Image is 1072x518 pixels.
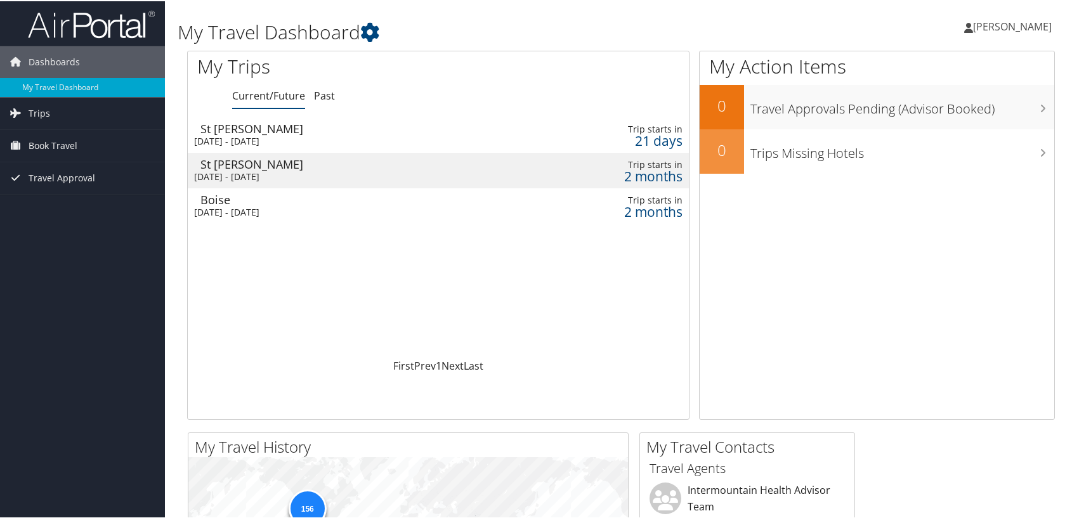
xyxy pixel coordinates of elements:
[197,52,471,79] h1: My Trips
[29,45,80,77] span: Dashboards
[464,358,483,372] a: Last
[194,170,502,181] div: [DATE] - [DATE]
[178,18,769,44] h1: My Travel Dashboard
[700,94,744,115] h2: 0
[964,6,1064,44] a: [PERSON_NAME]
[232,87,305,101] a: Current/Future
[973,18,1052,32] span: [PERSON_NAME]
[562,158,683,169] div: Trip starts in
[700,52,1054,79] h1: My Action Items
[393,358,414,372] a: First
[750,137,1054,161] h3: Trips Missing Hotels
[29,129,77,160] span: Book Travel
[200,157,509,169] div: St [PERSON_NAME]
[700,128,1054,172] a: 0Trips Missing Hotels
[562,205,683,216] div: 2 months
[194,134,502,146] div: [DATE] - [DATE]
[200,193,509,204] div: Boise
[750,93,1054,117] h3: Travel Approvals Pending (Advisor Booked)
[29,96,50,128] span: Trips
[650,458,845,476] h3: Travel Agents
[562,169,683,181] div: 2 months
[700,138,744,160] h2: 0
[436,358,441,372] a: 1
[700,84,1054,128] a: 0Travel Approvals Pending (Advisor Booked)
[562,134,683,145] div: 21 days
[314,87,335,101] a: Past
[29,161,95,193] span: Travel Approval
[441,358,464,372] a: Next
[200,122,509,133] div: St [PERSON_NAME]
[195,435,628,456] h2: My Travel History
[562,122,683,134] div: Trip starts in
[28,8,155,38] img: airportal-logo.png
[194,205,502,217] div: [DATE] - [DATE]
[562,193,683,205] div: Trip starts in
[414,358,436,372] a: Prev
[646,435,854,456] h2: My Travel Contacts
